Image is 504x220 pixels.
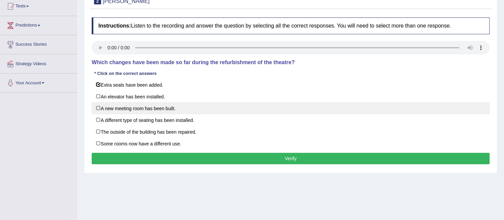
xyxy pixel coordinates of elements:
[92,90,490,102] label: An elevator has been installed.
[92,153,490,164] button: Verify
[92,79,490,91] label: Extra seats have been added.
[0,35,77,52] a: Success Stories
[92,137,490,149] label: Some rooms now have a different use.
[92,114,490,126] label: A different type of seating has been installed.
[0,54,77,71] a: Strategy Videos
[0,16,77,33] a: Predictions
[92,102,490,114] label: A new meeting room has been built.
[92,17,490,34] h4: Listen to the recording and answer the question by selecting all the correct responses. You will ...
[98,23,131,29] b: Instructions:
[0,74,77,90] a: Your Account
[92,70,159,77] div: * Click on the correct answers
[92,126,490,138] label: The outside of the building has been repaired.
[92,59,490,65] h4: Which changes have been made so far during the refurbishment of the theatre?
